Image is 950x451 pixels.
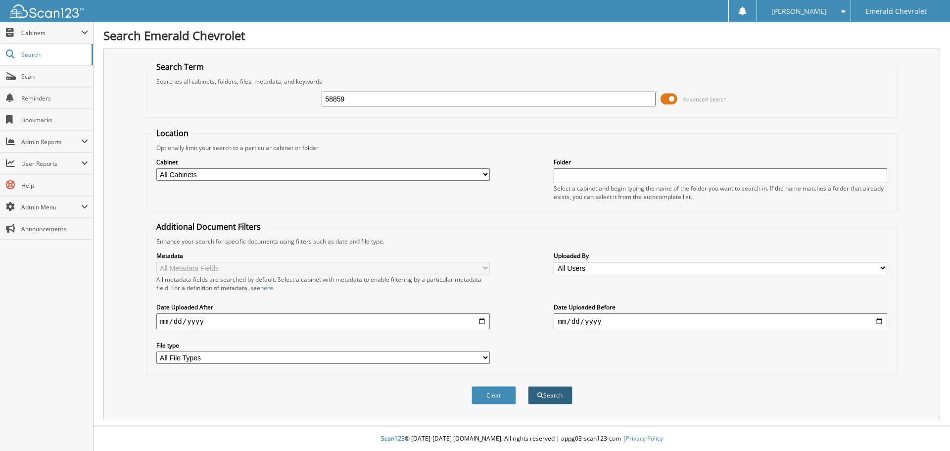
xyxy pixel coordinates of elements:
[21,225,88,233] span: Announcements
[21,72,88,81] span: Scan
[21,138,81,146] span: Admin Reports
[156,275,490,292] div: All metadata fields are searched by default. Select a cabinet with metadata to enable filtering b...
[151,77,893,86] div: Searches all cabinets, folders, files, metadata, and keywords
[156,251,490,260] label: Metadata
[21,203,81,211] span: Admin Menu
[21,94,88,102] span: Reminders
[260,284,273,292] a: here
[103,27,940,44] h1: Search Emerald Chevrolet
[151,221,266,232] legend: Additional Document Filters
[554,303,887,311] label: Date Uploaded Before
[156,313,490,329] input: start
[94,427,950,451] div: © [DATE]-[DATE] [DOMAIN_NAME]. All rights reserved | appg03-scan123-com |
[554,184,887,201] div: Select a cabinet and begin typing the name of the folder you want to search in. If the name match...
[21,159,81,168] span: User Reports
[554,158,887,166] label: Folder
[21,181,88,190] span: Help
[151,237,893,246] div: Enhance your search for specific documents using filters such as date and file type.
[771,8,827,14] span: [PERSON_NAME]
[901,403,950,451] iframe: Chat Widget
[21,50,87,59] span: Search
[683,96,727,103] span: Advanced Search
[151,144,893,152] div: Optionally limit your search to a particular cabinet or folder
[626,434,663,443] a: Privacy Policy
[151,128,193,139] legend: Location
[528,386,572,404] button: Search
[554,313,887,329] input: end
[381,434,405,443] span: Scan123
[21,116,88,124] span: Bookmarks
[156,341,490,350] label: File type
[10,4,84,18] img: scan123-logo-white.svg
[865,8,927,14] span: Emerald Chevrolet
[472,386,516,404] button: Clear
[156,158,490,166] label: Cabinet
[151,61,209,72] legend: Search Term
[554,251,887,260] label: Uploaded By
[21,29,81,37] span: Cabinets
[156,303,490,311] label: Date Uploaded After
